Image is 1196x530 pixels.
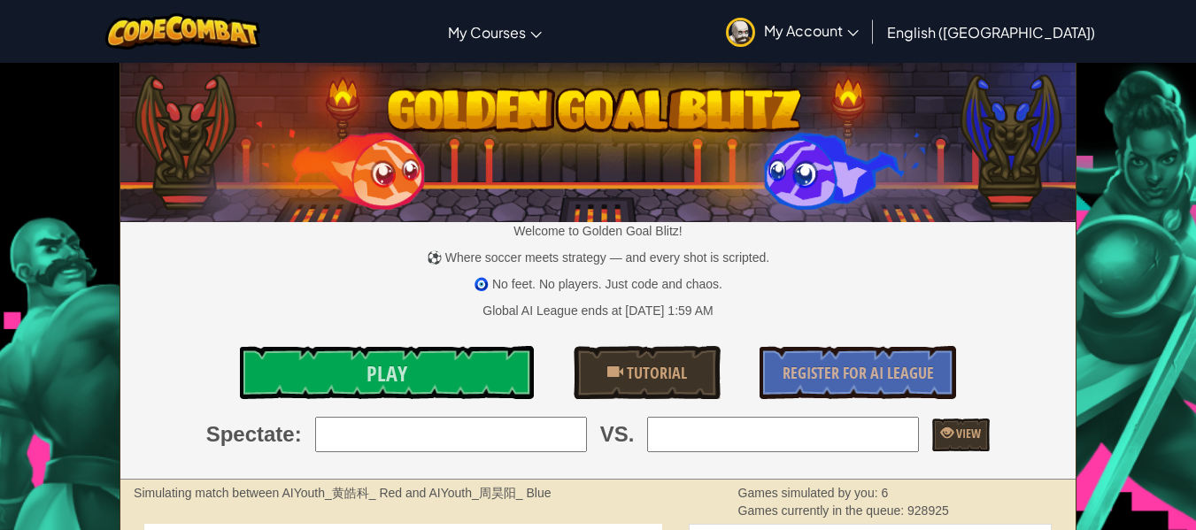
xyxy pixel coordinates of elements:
[623,362,687,384] span: Tutorial
[134,486,551,500] strong: Simulating match between AIYouth_黄皓科_ Red and AIYouth_周昊阳_ Blue
[574,346,721,399] a: Tutorial
[439,8,551,56] a: My Courses
[887,23,1095,42] span: English ([GEOGRAPHIC_DATA])
[953,425,981,442] span: View
[120,249,1076,266] p: ⚽ Where soccer meets strategy — and every shot is scripted.
[907,503,949,518] span: 928925
[600,419,635,449] span: VS.
[367,359,407,388] span: Play
[764,21,859,40] span: My Account
[726,18,755,47] img: avatar
[448,23,526,42] span: My Courses
[760,346,956,399] a: Register for AI League
[295,419,302,449] span: :
[482,302,713,319] div: Global AI League ends at [DATE] 1:59 AM
[881,486,888,500] span: 6
[783,362,934,384] span: Register for AI League
[120,222,1076,240] p: Welcome to Golden Goal Blitz!
[120,275,1076,293] p: 🧿 No feet. No players. Just code and chaos.
[206,419,295,449] span: Spectate
[717,4,868,59] a: My Account
[105,13,260,50] img: CodeCombat logo
[120,56,1076,222] img: Golden Goal
[878,8,1104,56] a: English ([GEOGRAPHIC_DATA])
[738,486,882,500] span: Games simulated by you:
[738,503,907,518] span: Games currently in the queue:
